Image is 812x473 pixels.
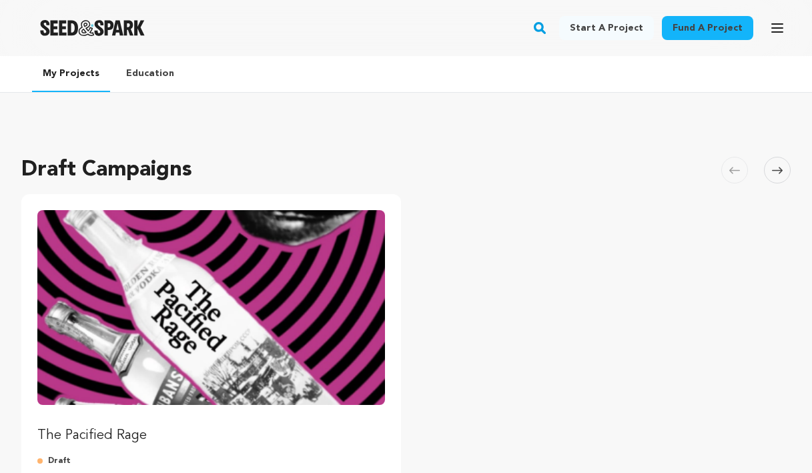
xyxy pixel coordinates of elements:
[32,56,110,92] a: My Projects
[40,20,145,36] a: Seed&Spark Homepage
[37,426,385,445] p: The Pacified Rage
[115,56,185,91] a: Education
[37,210,385,445] a: Fund The Pacified Rage
[21,154,192,186] h2: Draft Campaigns
[37,456,48,466] img: submitted-for-review.svg
[662,16,753,40] a: Fund a project
[37,456,385,466] p: Draft
[40,20,145,36] img: Seed&Spark Logo Dark Mode
[559,16,654,40] a: Start a project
